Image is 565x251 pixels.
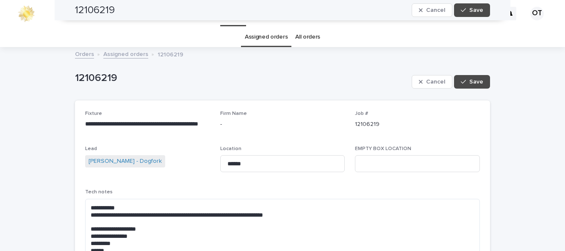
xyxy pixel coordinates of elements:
[454,75,490,89] button: Save
[412,75,452,89] button: Cancel
[85,111,102,116] span: Fixture
[355,111,368,116] span: Job #
[89,157,162,166] a: [PERSON_NAME] - Dogfork
[220,120,345,129] p: -
[426,79,445,85] span: Cancel
[17,5,36,22] img: 0ffKfDbyRa2Iv8hnaAqg
[245,27,288,47] a: Assigned orders
[469,79,483,85] span: Save
[75,72,408,84] p: 12106219
[75,49,94,59] a: Orders
[530,7,544,20] div: OT
[295,27,320,47] a: All orders
[355,146,411,151] span: EMPTY BOX LOCATION
[220,146,241,151] span: Location
[85,146,97,151] span: Lead
[85,190,113,195] span: Tech notes
[158,49,183,59] p: 12106219
[355,120,480,129] p: 12106219
[220,111,247,116] span: Firm Name
[103,49,148,59] a: Assigned orders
